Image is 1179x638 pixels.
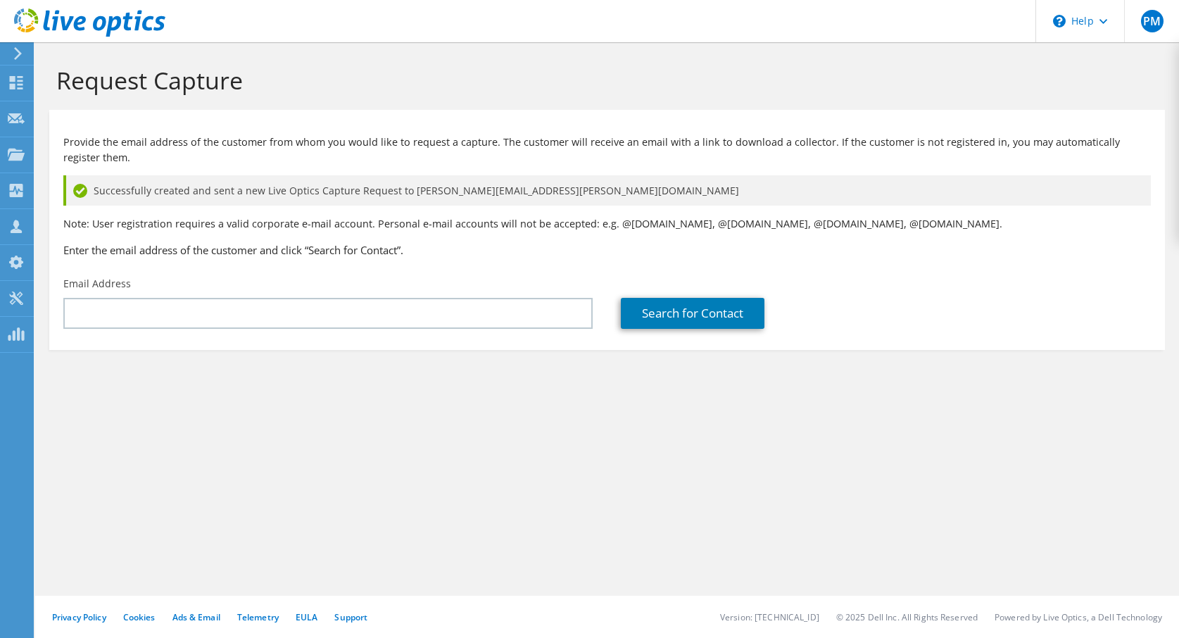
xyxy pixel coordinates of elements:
[995,611,1162,623] li: Powered by Live Optics, a Dell Technology
[621,298,764,329] a: Search for Contact
[1141,10,1164,32] span: PM
[63,216,1151,232] p: Note: User registration requires a valid corporate e-mail account. Personal e-mail accounts will ...
[720,611,819,623] li: Version: [TECHNICAL_ID]
[1053,15,1066,27] svg: \n
[296,611,317,623] a: EULA
[334,611,367,623] a: Support
[63,135,1151,165] p: Provide the email address of the customer from whom you would like to request a capture. The cust...
[94,183,739,199] span: Successfully created and sent a new Live Optics Capture Request to [PERSON_NAME][EMAIL_ADDRESS][P...
[836,611,978,623] li: © 2025 Dell Inc. All Rights Reserved
[52,611,106,623] a: Privacy Policy
[172,611,220,623] a: Ads & Email
[56,65,1151,95] h1: Request Capture
[63,242,1151,258] h3: Enter the email address of the customer and click “Search for Contact”.
[237,611,279,623] a: Telemetry
[123,611,156,623] a: Cookies
[63,277,131,291] label: Email Address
